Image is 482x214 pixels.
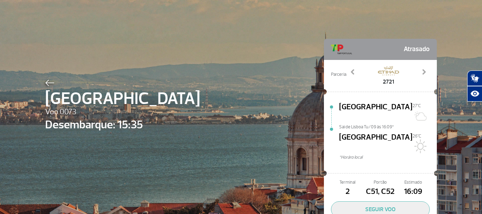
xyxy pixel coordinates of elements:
[339,132,412,154] span: [GEOGRAPHIC_DATA]
[467,71,482,102] div: Plugin de acessibilidade da Hand Talk.
[331,179,364,186] span: Terminal
[412,103,421,109] span: 27°C
[397,179,430,186] span: Estimado
[45,86,200,111] span: [GEOGRAPHIC_DATA]
[339,124,437,129] span: Sai de Lisboa Tu/09 às 16:09*
[412,133,421,139] span: 26°C
[45,116,200,133] span: Desembarque: 15:35
[339,154,437,161] span: *Horáro local
[378,78,399,86] span: 2721
[339,101,412,124] span: [GEOGRAPHIC_DATA]
[45,106,200,118] span: Voo 0073
[412,109,427,123] img: Sol com algumas nuvens
[364,186,397,198] span: C51, C52
[467,86,482,102] button: Abrir recursos assistivos.
[364,179,397,186] span: Portão
[331,186,364,198] span: 2
[397,186,430,198] span: 16:09
[331,71,347,78] span: Parceria:
[412,139,427,153] img: Sol
[467,71,482,86] button: Abrir tradutor de língua de sinais.
[404,42,430,56] span: Atrasado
